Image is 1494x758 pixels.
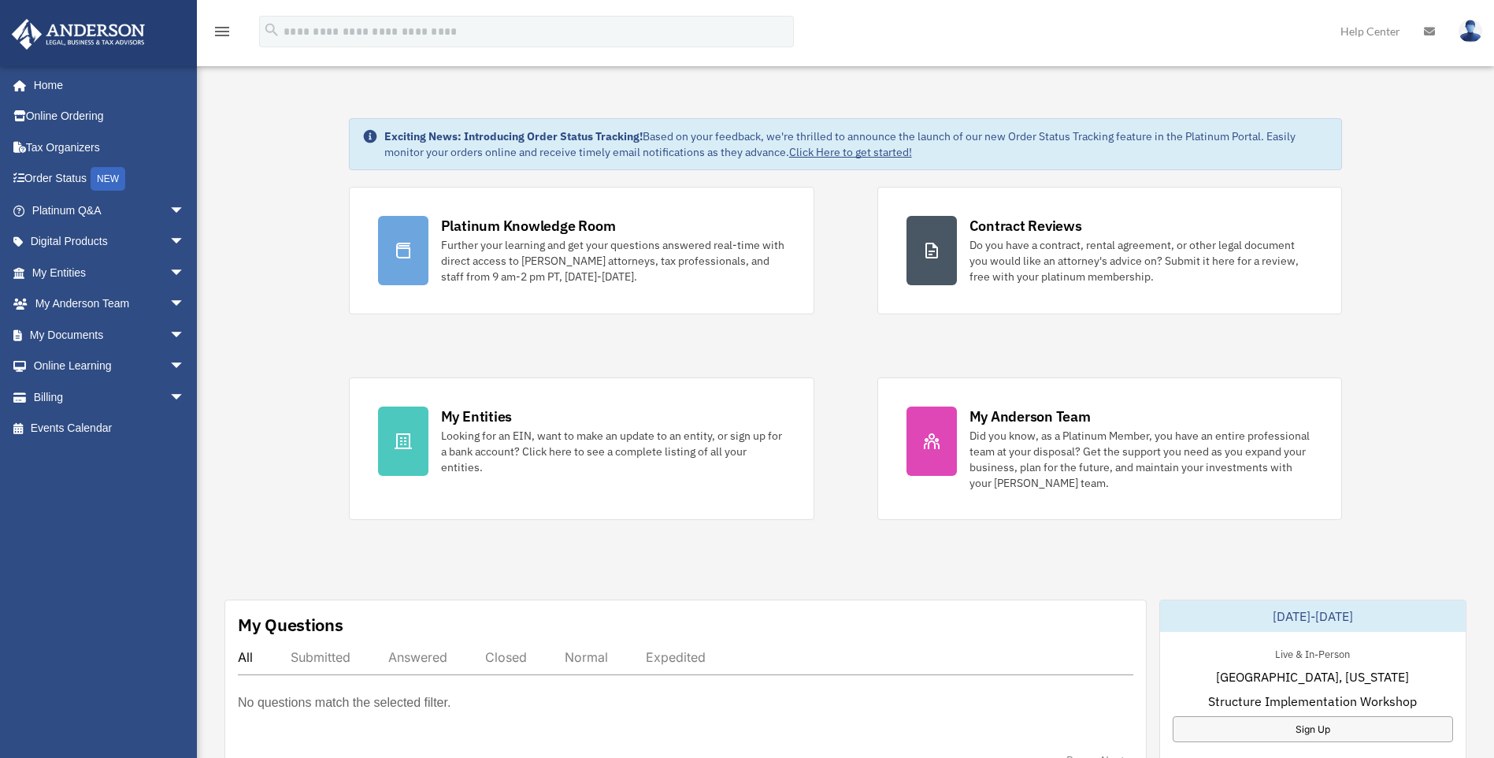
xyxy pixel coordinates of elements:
a: Contract Reviews Do you have a contract, rental agreement, or other legal document you would like... [877,187,1343,314]
a: My Entitiesarrow_drop_down [11,257,209,288]
div: Closed [485,649,527,665]
div: Looking for an EIN, want to make an update to an entity, or sign up for a bank account? Click her... [441,428,785,475]
a: My Anderson Teamarrow_drop_down [11,288,209,320]
a: Billingarrow_drop_down [11,381,209,413]
img: User Pic [1459,20,1482,43]
div: Live & In-Person [1262,645,1362,661]
span: arrow_drop_down [169,257,201,289]
span: arrow_drop_down [169,319,201,351]
i: menu [213,22,232,41]
div: NEW [91,167,125,191]
a: Click Here to get started! [789,145,912,159]
img: Anderson Advisors Platinum Portal [7,19,150,50]
i: search [263,21,280,39]
a: Home [11,69,201,101]
a: Online Learningarrow_drop_down [11,351,209,382]
div: Did you know, as a Platinum Member, you have an entire professional team at your disposal? Get th... [969,428,1314,491]
span: arrow_drop_down [169,351,201,383]
div: All [238,649,253,665]
a: Events Calendar [11,413,209,444]
a: Digital Productsarrow_drop_down [11,226,209,258]
a: menu [213,28,232,41]
div: Do you have a contract, rental agreement, or other legal document you would like an attorney's ad... [969,237,1314,284]
div: Normal [565,649,608,665]
a: Tax Organizers [11,132,209,163]
span: Structure Implementation Workshop [1208,692,1417,711]
div: Contract Reviews [969,216,1082,236]
div: [DATE]-[DATE] [1160,600,1466,632]
span: arrow_drop_down [169,381,201,414]
span: [GEOGRAPHIC_DATA], [US_STATE] [1216,667,1409,686]
a: Order StatusNEW [11,163,209,195]
a: Platinum Q&Aarrow_drop_down [11,195,209,226]
a: My Anderson Team Did you know, as a Platinum Member, you have an entire professional team at your... [877,377,1343,520]
span: arrow_drop_down [169,195,201,227]
div: My Questions [238,613,343,637]
div: My Entities [441,407,512,426]
div: Answered [388,649,447,665]
div: Based on your feedback, we're thrilled to announce the launch of our new Order Status Tracking fe... [384,128,1329,160]
a: My Documentsarrow_drop_down [11,319,209,351]
a: My Entities Looking for an EIN, want to make an update to an entity, or sign up for a bank accoun... [349,377,814,520]
div: Expedited [646,649,706,665]
p: No questions match the selected filter. [238,692,450,714]
div: Platinum Knowledge Room [441,216,616,236]
a: Sign Up [1173,716,1453,742]
div: Submitted [291,649,350,665]
span: arrow_drop_down [169,226,201,258]
div: Further your learning and get your questions answered real-time with direct access to [PERSON_NAM... [441,237,785,284]
strong: Exciting News: Introducing Order Status Tracking! [384,129,643,143]
a: Online Ordering [11,101,209,132]
div: My Anderson Team [969,407,1091,426]
a: Platinum Knowledge Room Further your learning and get your questions answered real-time with dire... [349,187,814,314]
span: arrow_drop_down [169,288,201,321]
